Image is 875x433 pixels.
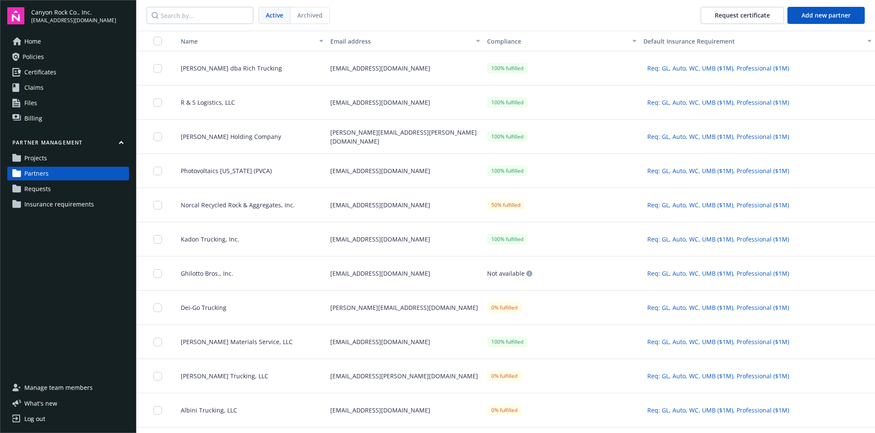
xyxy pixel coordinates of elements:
span: Norcal Recycled Rock & Aggregates, Inc. [174,200,295,209]
div: 100% fulfilled [487,97,528,108]
div: 0% fulfilled [487,371,522,381]
div: [EMAIL_ADDRESS][DOMAIN_NAME] [327,222,483,256]
button: Req: GL, Auto, WC, UMB ($1M), Professional ($1M) [643,96,793,109]
div: 100% fulfilled [487,234,528,244]
div: Log out [24,412,45,426]
input: Select all [153,37,162,45]
div: [PERSON_NAME][EMAIL_ADDRESS][DOMAIN_NAME] [327,291,483,325]
div: [EMAIL_ADDRESS][DOMAIN_NAME] [327,325,483,359]
span: Req: GL, Auto, WC, UMB ($1M), Professional ($1M) [647,371,789,380]
button: Email address [327,31,483,51]
div: Name [174,37,314,46]
button: Req: GL, Auto, WC, UMB ($1M), Professional ($1M) [643,301,793,314]
span: Req: GL, Auto, WC, UMB ($1M), Professional ($1M) [647,98,789,107]
div: 0% fulfilled [487,405,522,415]
input: Toggle Row Selected [153,98,162,107]
span: Albini Trucking, LLC [174,406,237,415]
a: Projects [7,151,129,165]
button: Req: GL, Auto, WC, UMB ($1M), Professional ($1M) [643,198,793,212]
span: Projects [24,151,47,165]
div: 100% fulfilled [487,131,528,142]
span: Req: GL, Auto, WC, UMB ($1M), Professional ($1M) [647,235,789,244]
span: R & S Logistics, LLC [174,98,235,107]
button: Default Insurance Requirement [640,31,875,51]
div: [EMAIL_ADDRESS][DOMAIN_NAME] [327,188,483,222]
span: Home [24,35,41,48]
span: Dei-Go Trucking [174,303,226,312]
span: [EMAIL_ADDRESS][DOMAIN_NAME] [31,17,116,24]
button: Req: GL, Auto, WC, UMB ($1M), Professional ($1M) [643,62,793,75]
div: Not available [487,271,532,277]
input: Toggle Row Selected [153,303,162,312]
span: [PERSON_NAME] Materials Service, LLC [174,337,293,346]
div: [EMAIL_ADDRESS][DOMAIN_NAME] [327,154,483,188]
span: Req: GL, Auto, WC, UMB ($1M), Professional ($1M) [647,303,789,312]
button: Req: GL, Auto, WC, UMB ($1M), Professional ($1M) [643,369,793,383]
button: What's new [7,399,71,408]
a: Manage team members [7,381,129,395]
span: Certificates [24,65,56,79]
div: [EMAIL_ADDRESS][DOMAIN_NAME] [327,51,483,85]
input: Toggle Row Selected [153,201,162,209]
div: Compliance [487,37,627,46]
span: Req: GL, Auto, WC, UMB ($1M), Professional ($1M) [647,132,789,141]
span: Active [266,11,283,20]
div: 100% fulfilled [487,63,528,74]
button: Req: GL, Auto, WC, UMB ($1M), Professional ($1M) [643,267,793,280]
span: Req: GL, Auto, WC, UMB ($1M), Professional ($1M) [647,200,789,209]
span: Manage team members [24,381,93,395]
img: navigator-logo.svg [7,7,24,24]
button: Req: GL, Auto, WC, UMB ($1M), Professional ($1M) [643,130,793,143]
span: Insurance requirements [24,197,94,211]
a: Requests [7,182,129,196]
div: [EMAIL_ADDRESS][DOMAIN_NAME] [327,256,483,291]
input: Toggle Row Selected [153,372,162,380]
button: Req: GL, Auto, WC, UMB ($1M), Professional ($1M) [643,233,793,246]
button: Add new partner [787,7,865,24]
div: 100% fulfilled [487,336,528,347]
span: [PERSON_NAME] Holding Company [174,132,281,141]
button: Req: GL, Auto, WC, UMB ($1M), Professional ($1M) [643,164,793,177]
span: Policies [23,50,44,64]
div: Toggle SortBy [174,37,314,46]
input: Search by... [147,7,253,24]
span: Archived [297,11,323,20]
button: Partner management [7,139,129,150]
div: [EMAIL_ADDRESS][DOMAIN_NAME] [327,393,483,427]
div: 50% fulfilled [487,200,525,210]
div: 100% fulfilled [487,165,528,176]
button: Compliance [484,31,640,51]
span: Partners [24,167,49,180]
input: Toggle Row Selected [153,338,162,346]
span: Requests [24,182,51,196]
input: Toggle Row Selected [153,235,162,244]
input: Toggle Row Selected [153,269,162,278]
span: Canyon Rock Co., Inc. [31,8,116,17]
span: Photovoltaics [US_STATE] (PVCA) [174,166,272,175]
span: Req: GL, Auto, WC, UMB ($1M), Professional ($1M) [647,166,789,175]
a: Home [7,35,129,48]
span: Kadon Trucking, Inc. [174,235,239,244]
input: Toggle Row Selected [153,64,162,73]
span: Req: GL, Auto, WC, UMB ($1M), Professional ($1M) [647,64,789,73]
a: Insurance requirements [7,197,129,211]
span: Req: GL, Auto, WC, UMB ($1M), Professional ($1M) [647,406,789,415]
span: Add new partner [802,11,851,19]
div: Request certificate [715,7,770,24]
span: Req: GL, Auto, WC, UMB ($1M), Professional ($1M) [647,337,789,346]
div: 0% fulfilled [487,302,522,313]
div: [EMAIL_ADDRESS][PERSON_NAME][DOMAIN_NAME] [327,359,483,393]
div: Default Insurance Requirement [643,37,862,46]
span: Billing [24,112,42,125]
input: Toggle Row Selected [153,406,162,415]
span: What ' s new [24,399,57,408]
button: Request certificate [701,7,784,24]
a: Policies [7,50,129,64]
button: Canyon Rock Co., Inc.[EMAIL_ADDRESS][DOMAIN_NAME] [31,7,129,24]
button: Req: GL, Auto, WC, UMB ($1M), Professional ($1M) [643,404,793,417]
input: Toggle Row Selected [153,133,162,141]
span: [PERSON_NAME] Trucking, LLC [174,371,268,380]
div: Email address [330,37,470,46]
span: [PERSON_NAME] dba Rich Trucking [174,64,282,73]
a: Certificates [7,65,129,79]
